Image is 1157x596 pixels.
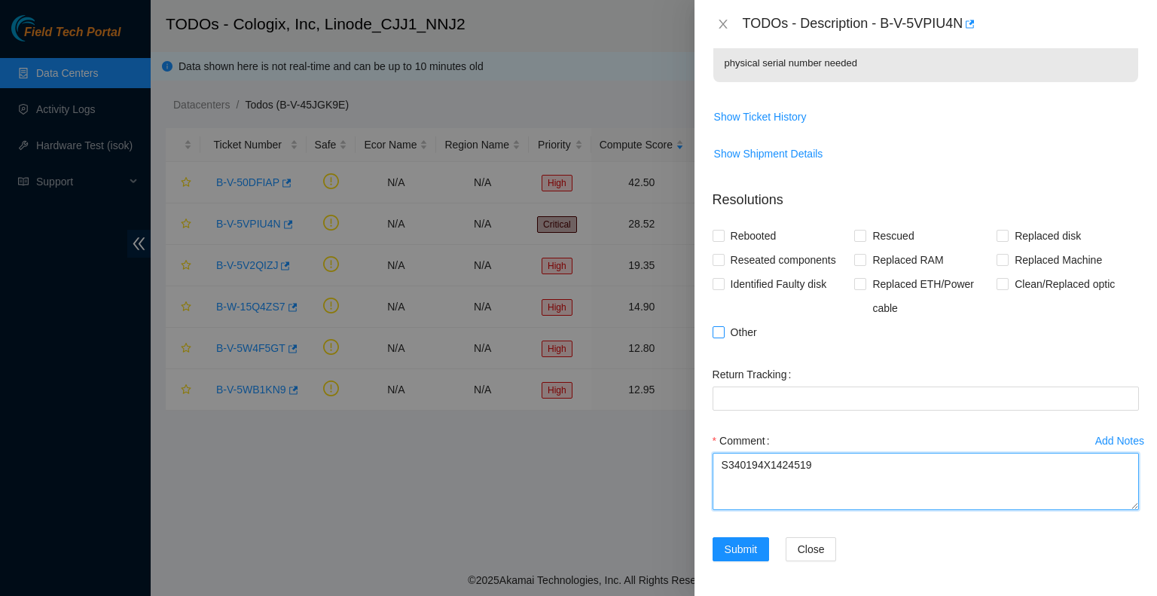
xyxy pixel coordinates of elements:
[725,224,783,248] span: Rebooted
[866,248,949,272] span: Replaced RAM
[717,18,729,30] span: close
[1009,248,1108,272] span: Replaced Machine
[743,12,1139,36] div: TODOs - Description - B-V-5VPIU4N
[725,320,763,344] span: Other
[1094,429,1145,453] button: Add Notes
[714,109,807,125] span: Show Ticket History
[713,537,770,561] button: Submit
[1095,436,1144,446] div: Add Notes
[725,248,842,272] span: Reseated components
[713,362,798,387] label: Return Tracking
[714,145,823,162] span: Show Shipment Details
[866,272,997,320] span: Replaced ETH/Power cable
[713,142,824,166] button: Show Shipment Details
[713,17,734,32] button: Close
[713,429,776,453] label: Comment
[713,178,1139,210] p: Resolutions
[713,105,807,129] button: Show Ticket History
[1009,272,1121,296] span: Clean/Replaced optic
[1009,224,1087,248] span: Replaced disk
[713,453,1139,510] textarea: Comment
[786,537,837,561] button: Close
[713,387,1139,411] input: Return Tracking
[866,224,920,248] span: Rescued
[798,541,825,558] span: Close
[725,272,833,296] span: Identified Faulty disk
[725,541,758,558] span: Submit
